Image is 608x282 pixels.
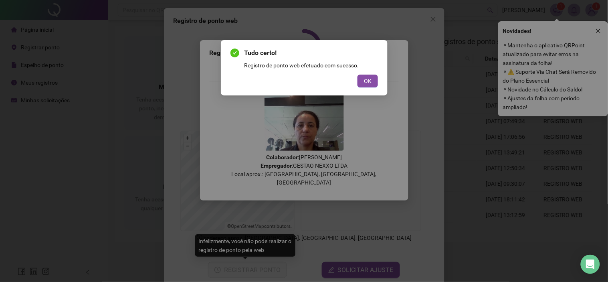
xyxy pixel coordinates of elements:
span: OK [364,77,372,85]
span: check-circle [230,49,239,57]
div: Open Intercom Messenger [581,255,600,274]
button: OK [358,75,378,87]
span: Tudo certo! [244,48,378,58]
div: Registro de ponto web efetuado com sucesso. [244,61,378,70]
